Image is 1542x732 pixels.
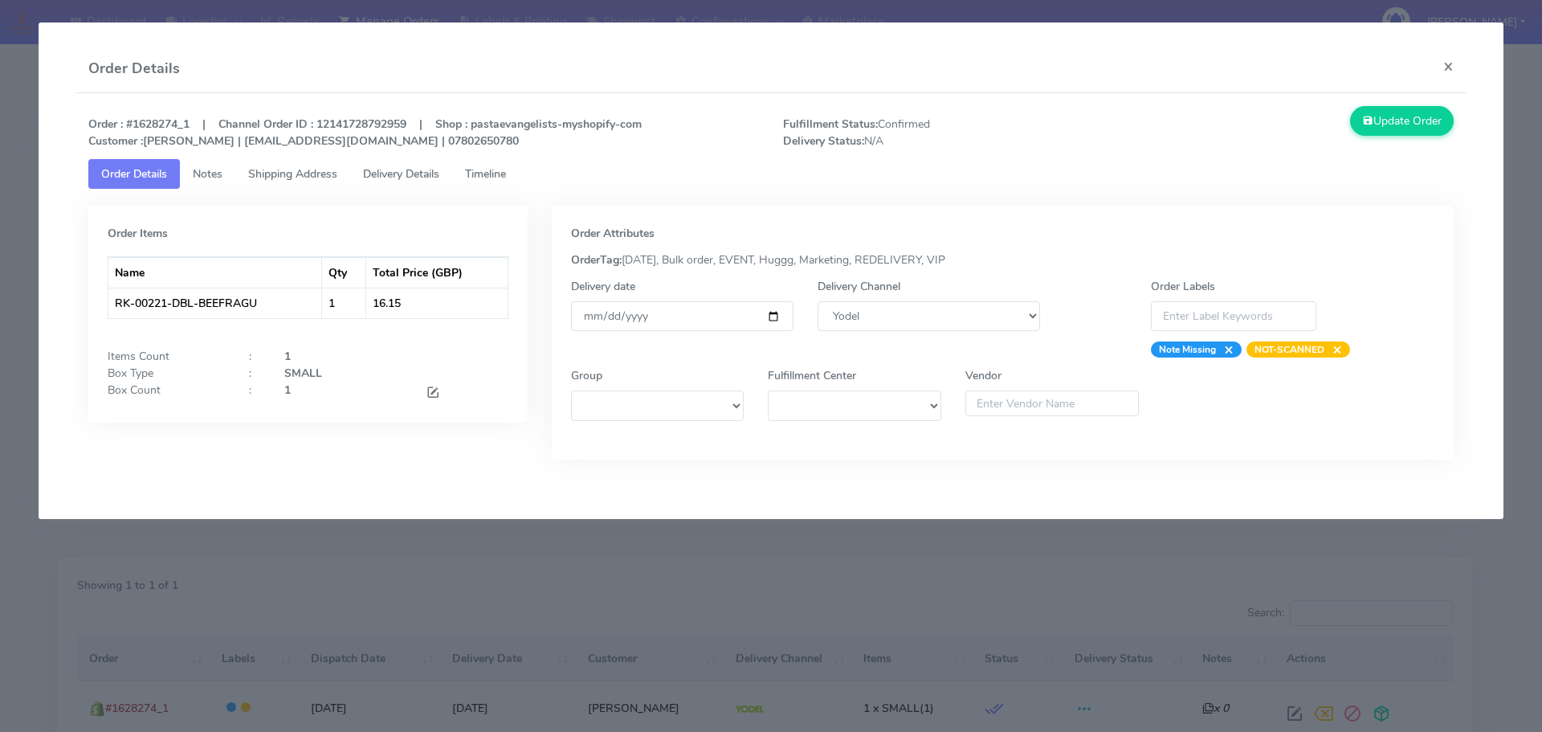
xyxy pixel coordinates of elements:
span: Shipping Address [248,166,337,182]
input: Enter Vendor Name [965,391,1139,416]
label: Fulfillment Center [768,367,856,384]
span: Notes [193,166,222,182]
strong: Order Attributes [571,226,655,241]
div: Items Count [96,348,237,365]
div: Box Count [96,382,237,403]
strong: Note Missing [1159,343,1216,356]
h4: Order Details [88,58,180,80]
span: Confirmed N/A [771,116,1119,149]
strong: Fulfillment Status: [783,117,878,132]
strong: Delivery Status: [783,133,864,149]
label: Delivery date [571,278,635,295]
strong: 1 [284,382,291,398]
div: [DATE], Bulk order, EVENT, Huggg, Marketing, REDELIVERY, VIP [559,251,1447,268]
input: Enter Label Keywords [1151,301,1316,331]
div: : [237,348,272,365]
th: Name [108,257,322,288]
td: RK-00221-DBL-BEEFRAGU [108,288,322,318]
div: Box Type [96,365,237,382]
th: Qty [322,257,366,288]
ul: Tabs [88,159,1454,189]
button: Update Order [1350,106,1454,136]
strong: Order Items [108,226,168,241]
strong: SMALL [284,366,322,381]
strong: Customer : [88,133,143,149]
span: Order Details [101,166,167,182]
strong: OrderTag: [571,252,622,268]
label: Group [571,367,602,384]
div: : [237,382,272,403]
span: Delivery Details [363,166,439,182]
strong: NOT-SCANNED [1254,343,1324,356]
span: × [1216,341,1234,358]
th: Total Price (GBP) [366,257,508,288]
label: Vendor [965,367,1001,384]
label: Delivery Channel [818,278,900,295]
span: × [1324,341,1342,358]
td: 1 [322,288,366,318]
strong: Order : #1628274_1 | Channel Order ID : 12141728792959 | Shop : pastaevangelists-myshopify-com [P... [88,117,642,149]
td: 16.15 [366,288,508,318]
button: Close [1430,45,1467,88]
span: Timeline [465,166,506,182]
strong: 1 [284,349,291,364]
label: Order Labels [1151,278,1215,295]
div: : [237,365,272,382]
